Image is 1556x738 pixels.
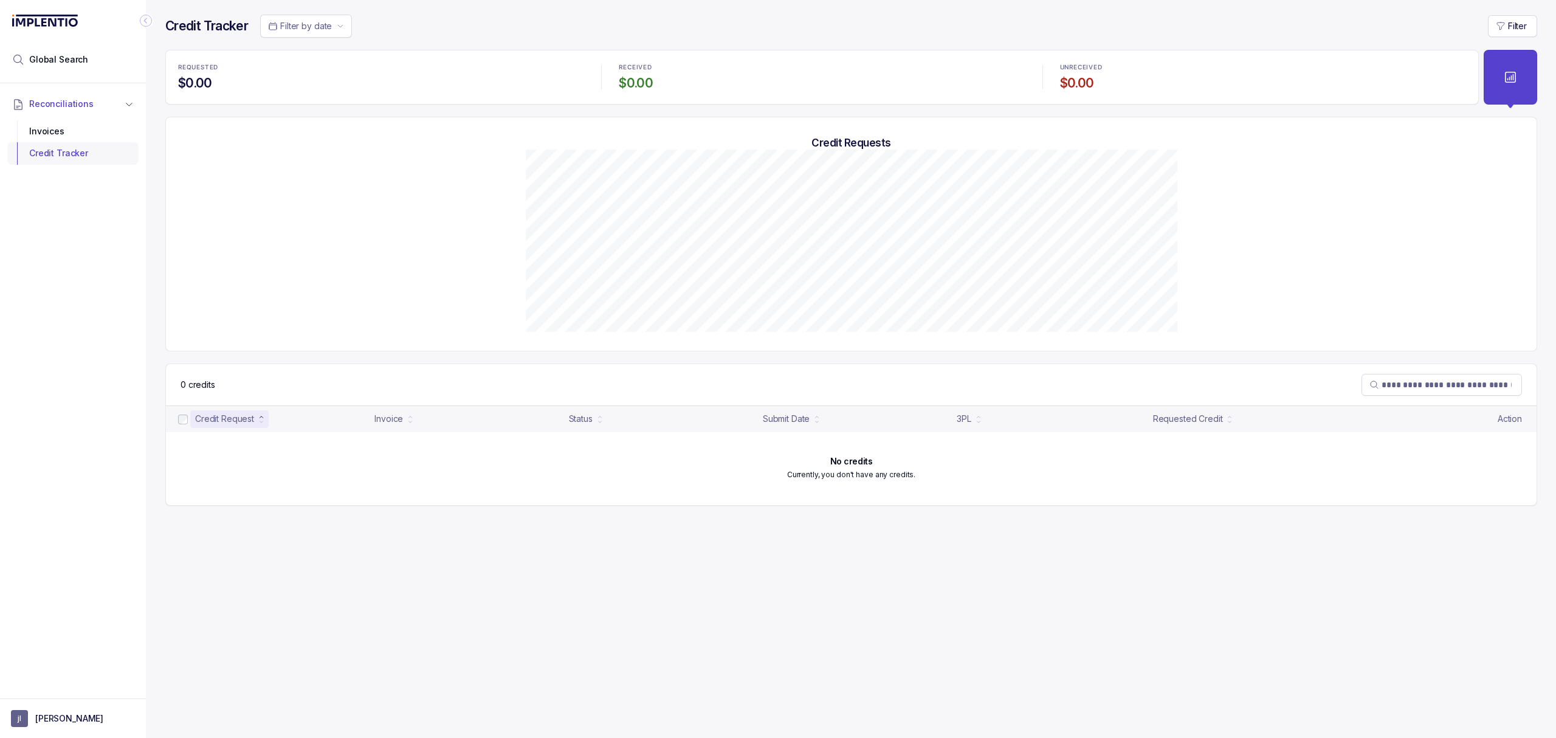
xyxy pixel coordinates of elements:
search: Table Search Bar [1361,374,1522,396]
div: Credit Request [195,413,254,425]
span: Filter by date [280,21,332,31]
button: Date Range Picker [260,15,352,38]
p: REQUESTED [178,64,218,71]
nav: Table Control [166,364,1537,405]
div: Reconciliations [7,118,139,167]
p: UNRECEIVED [1060,64,1103,71]
div: Status [569,413,593,425]
h5: Credit Requests [185,136,1517,150]
button: Reconciliations [7,91,139,117]
h4: Credit Tracker [165,18,248,35]
h4: $0.00 [1060,75,1466,92]
div: Invoice [374,413,403,425]
li: Statistic RECEIVED [611,55,1032,99]
span: User initials [11,710,28,727]
p: Filter [1508,20,1527,32]
p: RECEIVED [619,64,652,71]
h4: $0.00 [178,75,584,92]
p: Currently, you don't have any credits. [787,469,915,481]
span: Global Search [29,53,88,66]
div: 3PL [957,413,971,425]
div: Credit Tracker [17,142,129,164]
input: checkbox-checkbox-all [178,415,188,424]
h6: No credits [830,457,873,466]
div: Submit Date [763,413,810,425]
ul: Statistic Highlights [165,50,1479,105]
span: Reconciliations [29,98,94,110]
search: Date Range Picker [268,20,332,32]
li: Statistic REQUESTED [171,55,591,99]
button: User initials[PERSON_NAME] [11,710,135,727]
p: [PERSON_NAME] [35,712,103,725]
p: Action [1498,413,1522,425]
button: Filter [1488,15,1537,37]
div: Collapse Icon [139,13,153,28]
div: Requested Credit [1153,413,1223,425]
h4: $0.00 [619,75,1025,92]
div: Remaining page entries [181,379,215,391]
div: Invoices [17,120,129,142]
li: Statistic UNRECEIVED [1053,55,1473,99]
p: 0 credits [181,379,215,391]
